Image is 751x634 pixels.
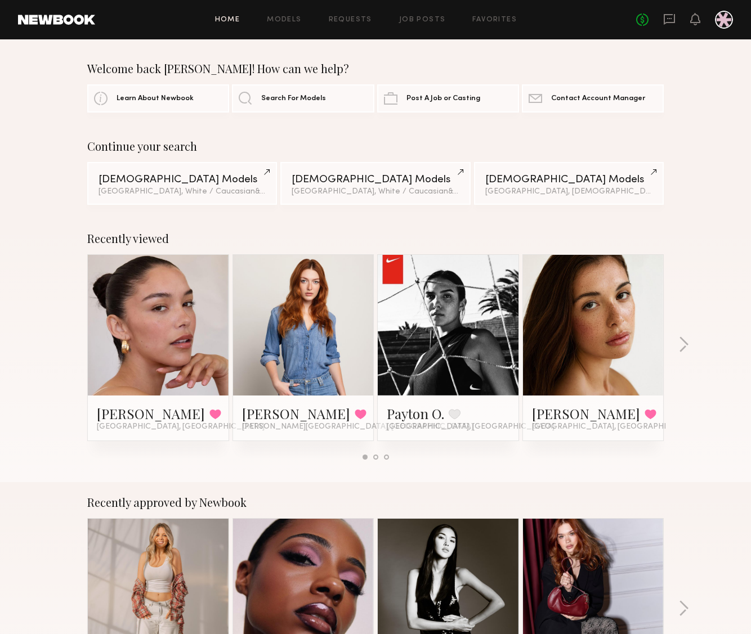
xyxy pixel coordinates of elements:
span: Post A Job or Casting [406,95,480,102]
a: [DEMOGRAPHIC_DATA] Models[GEOGRAPHIC_DATA], White / Caucasian&1other filter [280,162,470,205]
a: [PERSON_NAME] [242,404,350,422]
a: Models [267,16,301,24]
a: Learn About Newbook [87,84,229,113]
div: Recently viewed [87,232,664,245]
span: Search For Models [261,95,326,102]
a: [PERSON_NAME] [532,404,640,422]
span: [PERSON_NAME][GEOGRAPHIC_DATA], [GEOGRAPHIC_DATA] [242,422,473,431]
div: Continue your search [87,140,664,153]
a: [DEMOGRAPHIC_DATA] Models[GEOGRAPHIC_DATA], White / Caucasian&2other filters [87,162,277,205]
a: Job Posts [399,16,446,24]
div: [DEMOGRAPHIC_DATA] Models [292,174,459,185]
span: & 1 other filter [448,188,497,195]
div: [DEMOGRAPHIC_DATA] Models [485,174,652,185]
div: [GEOGRAPHIC_DATA], White / Caucasian [99,188,266,196]
a: Search For Models [232,84,374,113]
div: [GEOGRAPHIC_DATA], [DEMOGRAPHIC_DATA] [485,188,652,196]
a: Payton O. [387,404,444,422]
span: Learn About Newbook [117,95,194,102]
span: [GEOGRAPHIC_DATA], [GEOGRAPHIC_DATA] [97,422,265,431]
div: [GEOGRAPHIC_DATA], White / Caucasian [292,188,459,196]
span: [GEOGRAPHIC_DATA], [GEOGRAPHIC_DATA] [387,422,555,431]
span: [GEOGRAPHIC_DATA], [GEOGRAPHIC_DATA] [532,422,700,431]
div: [DEMOGRAPHIC_DATA] Models [99,174,266,185]
span: & 2 other filter s [255,188,309,195]
a: Contact Account Manager [522,84,664,113]
a: Requests [329,16,372,24]
span: Contact Account Manager [551,95,645,102]
a: Home [215,16,240,24]
div: Recently approved by Newbook [87,496,664,509]
a: [PERSON_NAME] [97,404,205,422]
a: Post A Job or Casting [377,84,519,113]
div: Welcome back [PERSON_NAME]! How can we help? [87,62,664,75]
a: [DEMOGRAPHIC_DATA] Models[GEOGRAPHIC_DATA], [DEMOGRAPHIC_DATA] [474,162,664,205]
a: Favorites [472,16,517,24]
